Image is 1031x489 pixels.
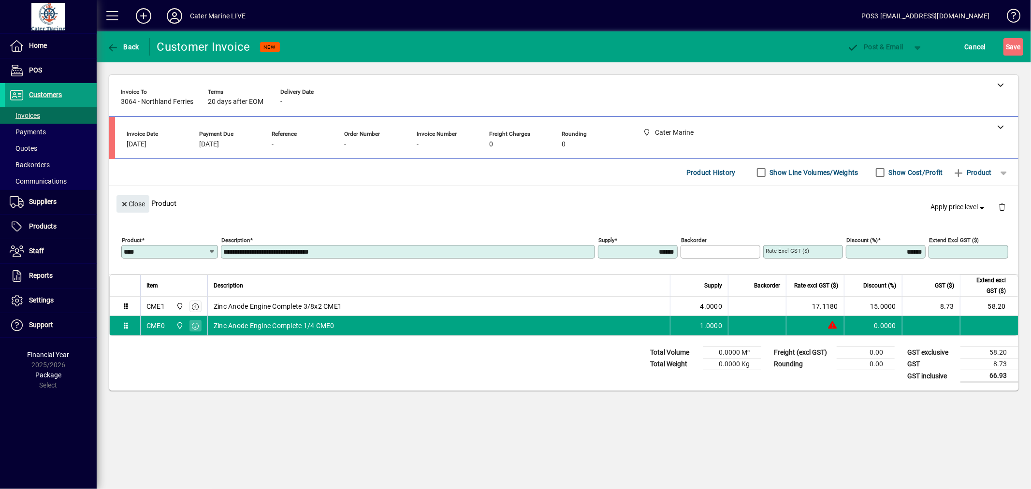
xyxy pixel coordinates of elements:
[837,359,895,370] td: 0.00
[5,239,97,263] a: Staff
[5,190,97,214] a: Suppliers
[703,347,761,359] td: 0.0000 M³
[199,141,219,148] span: [DATE]
[104,38,142,56] button: Back
[681,237,707,244] mat-label: Backorder
[97,38,150,56] app-page-header-button: Back
[190,8,246,24] div: Cater Marine LIVE
[121,98,193,106] span: 3064 - Northland Ferries
[902,297,960,316] td: 8.73
[754,280,780,291] span: Backorder
[29,272,53,279] span: Reports
[842,38,908,56] button: Post & Email
[29,222,57,230] span: Products
[10,161,50,169] span: Backorders
[887,168,943,177] label: Show Cost/Profit
[700,321,723,331] span: 1.0000
[5,107,97,124] a: Invoices
[214,280,243,291] span: Description
[10,112,40,119] span: Invoices
[863,280,896,291] span: Discount (%)
[5,157,97,173] a: Backorders
[29,198,57,205] span: Suppliers
[489,141,493,148] span: 0
[35,371,61,379] span: Package
[861,8,990,24] div: POS3 [EMAIL_ADDRESS][DOMAIN_NAME]
[794,280,838,291] span: Rate excl GST ($)
[122,237,142,244] mat-label: Product
[704,280,722,291] span: Supply
[769,347,837,359] td: Freight (excl GST)
[902,359,960,370] td: GST
[146,321,165,331] div: CME0
[146,302,165,311] div: CME1
[174,320,185,331] span: Cater Marine
[1003,38,1023,56] button: Save
[10,144,37,152] span: Quotes
[562,141,566,148] span: 0
[960,297,1018,316] td: 58.20
[221,237,250,244] mat-label: Description
[960,370,1018,382] td: 66.93
[847,43,903,51] span: ost & Email
[264,44,276,50] span: NEW
[953,165,992,180] span: Product
[1006,39,1021,55] span: ave
[645,359,703,370] td: Total Weight
[5,140,97,157] a: Quotes
[962,38,988,56] button: Cancel
[990,195,1014,218] button: Delete
[5,34,97,58] a: Home
[846,237,878,244] mat-label: Discount (%)
[157,39,250,55] div: Customer Invoice
[109,186,1018,221] div: Product
[159,7,190,25] button: Profile
[5,58,97,83] a: POS
[10,128,46,136] span: Payments
[966,275,1006,296] span: Extend excl GST ($)
[844,316,902,335] td: 0.0000
[29,247,44,255] span: Staff
[929,237,979,244] mat-label: Extend excl GST ($)
[214,302,342,311] span: Zinc Anode Engine Complete 3/8x2 CME1
[107,43,139,51] span: Back
[598,237,614,244] mat-label: Supply
[902,347,960,359] td: GST exclusive
[682,164,740,181] button: Product History
[902,370,960,382] td: GST inclusive
[10,177,67,185] span: Communications
[146,280,158,291] span: Item
[5,288,97,313] a: Settings
[5,313,97,337] a: Support
[114,199,152,208] app-page-header-button: Close
[5,264,97,288] a: Reports
[837,347,895,359] td: 0.00
[645,347,703,359] td: Total Volume
[128,7,159,25] button: Add
[29,321,53,329] span: Support
[174,301,185,312] span: Cater Marine
[280,98,282,106] span: -
[703,359,761,370] td: 0.0000 Kg
[948,164,997,181] button: Product
[116,195,149,213] button: Close
[120,196,145,212] span: Close
[417,141,419,148] span: -
[29,91,62,99] span: Customers
[208,98,263,106] span: 20 days after EOM
[1000,2,1019,33] a: Knowledge Base
[5,215,97,239] a: Products
[344,141,346,148] span: -
[5,124,97,140] a: Payments
[29,66,42,74] span: POS
[29,42,47,49] span: Home
[700,302,723,311] span: 4.0000
[686,165,736,180] span: Product History
[960,347,1018,359] td: 58.20
[792,302,838,311] div: 17.1180
[214,321,334,331] span: Zinc Anode Engine Complete 1/4 CME0
[965,39,986,55] span: Cancel
[272,141,274,148] span: -
[5,173,97,189] a: Communications
[769,359,837,370] td: Rounding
